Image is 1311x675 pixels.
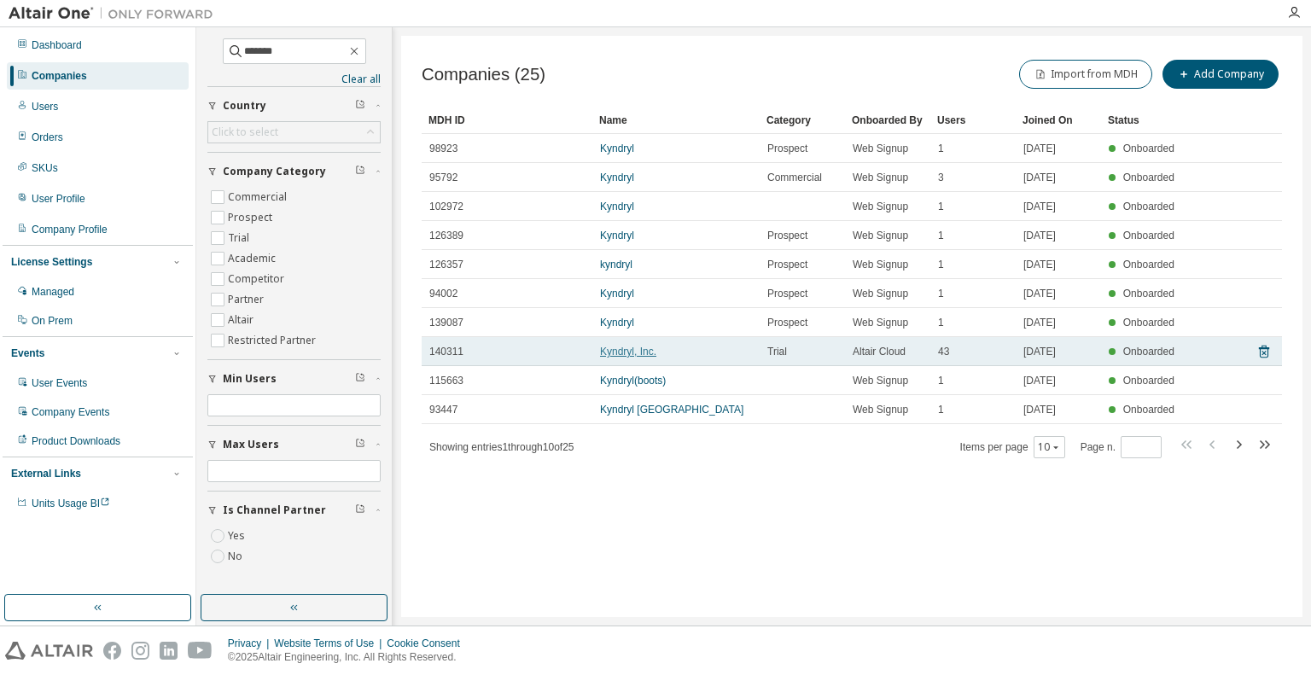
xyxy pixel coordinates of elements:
div: Cookie Consent [387,637,469,650]
span: Company Category [223,165,326,178]
span: [DATE] [1023,142,1056,155]
span: 126389 [429,229,463,242]
span: 94002 [429,287,457,300]
span: [DATE] [1023,316,1056,329]
span: [DATE] [1023,258,1056,271]
button: Min Users [207,360,381,398]
span: Web Signup [853,142,908,155]
span: 1 [938,316,944,329]
div: Onboarded By [852,107,924,134]
span: Commercial [767,171,822,184]
span: Web Signup [853,258,908,271]
span: [DATE] [1023,403,1056,416]
div: Users [937,107,1009,134]
label: Yes [228,526,248,546]
span: Country [223,99,266,113]
button: 10 [1038,440,1061,454]
span: 140311 [429,345,463,358]
span: Companies (25) [422,65,545,84]
label: Trial [228,228,253,248]
button: Is Channel Partner [207,492,381,529]
div: Privacy [228,637,274,650]
img: altair_logo.svg [5,642,93,660]
span: Prospect [767,287,807,300]
span: Web Signup [853,287,908,300]
button: Country [207,87,381,125]
img: instagram.svg [131,642,149,660]
div: Status [1108,107,1180,134]
a: Kyndryl [600,288,634,300]
span: Clear filter [355,438,365,451]
label: Altair [228,310,257,330]
span: Onboarded [1123,230,1174,241]
span: Onboarded [1123,172,1174,183]
span: Prospect [767,142,807,155]
span: 1 [938,258,944,271]
span: Web Signup [853,171,908,184]
span: Onboarded [1123,143,1174,154]
span: Max Users [223,438,279,451]
div: Companies [32,69,87,83]
span: Clear filter [355,99,365,113]
div: Website Terms of Use [274,637,387,650]
span: Web Signup [853,229,908,242]
img: linkedin.svg [160,642,178,660]
span: Min Users [223,372,277,386]
img: facebook.svg [103,642,121,660]
div: SKUs [32,161,58,175]
a: Kyndryl [600,201,634,212]
label: No [228,546,246,567]
span: Clear filter [355,503,365,517]
a: Kyndryl, Inc. [600,346,656,358]
span: Web Signup [853,200,908,213]
span: Clear filter [355,372,365,386]
span: 98923 [429,142,457,155]
div: Managed [32,285,74,299]
div: Product Downloads [32,434,120,448]
span: Items per page [960,436,1065,458]
button: Company Category [207,153,381,190]
span: [DATE] [1023,374,1056,387]
span: Clear filter [355,165,365,178]
span: 1 [938,229,944,242]
span: Prospect [767,229,807,242]
span: 1 [938,287,944,300]
span: 1 [938,142,944,155]
label: Restricted Partner [228,330,319,351]
span: Onboarded [1123,317,1174,329]
span: 139087 [429,316,463,329]
button: Add Company [1162,60,1279,89]
span: 43 [938,345,949,358]
button: Max Users [207,426,381,463]
div: Click to select [208,122,380,143]
span: [DATE] [1023,345,1056,358]
button: Import from MDH [1019,60,1152,89]
span: Onboarded [1123,404,1174,416]
span: 1 [938,200,944,213]
div: Company Events [32,405,109,419]
span: 93447 [429,403,457,416]
span: Trial [767,345,787,358]
a: Kyndryl [GEOGRAPHIC_DATA] [600,404,743,416]
span: [DATE] [1023,287,1056,300]
label: Commercial [228,187,290,207]
span: [DATE] [1023,229,1056,242]
div: Orders [32,131,63,144]
span: Page n. [1081,436,1162,458]
span: Onboarded [1123,288,1174,300]
label: Competitor [228,269,288,289]
span: Onboarded [1123,259,1174,271]
a: kyndryl [600,259,632,271]
label: Prospect [228,207,276,228]
div: Events [11,346,44,360]
div: Category [766,107,838,134]
div: Joined On [1023,107,1094,134]
div: MDH ID [428,107,586,134]
div: Users [32,100,58,113]
span: 1 [938,403,944,416]
img: youtube.svg [188,642,213,660]
span: Prospect [767,258,807,271]
span: Onboarded [1123,201,1174,212]
div: User Profile [32,192,85,206]
span: 115663 [429,374,463,387]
